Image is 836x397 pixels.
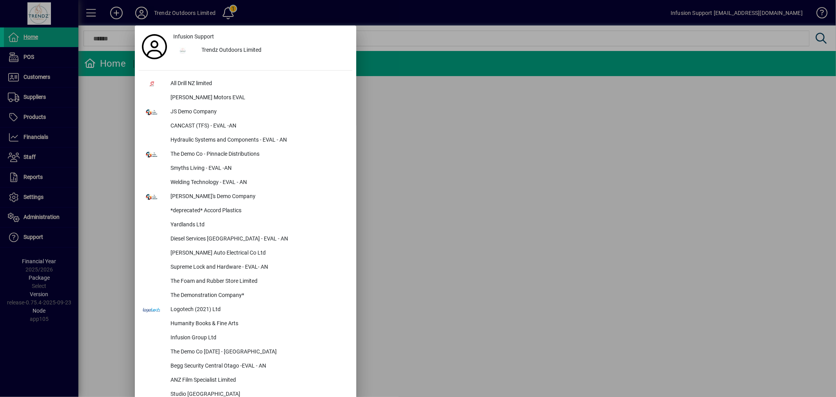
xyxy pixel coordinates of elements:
[139,260,352,275] button: Supreme Lock and Hardware - EVAL- AN
[164,119,352,133] div: CANCAST (TFS) - EVAL -AN
[139,373,352,388] button: ANZ Film Specialist Limited
[164,218,352,232] div: Yardlands Ltd
[139,91,352,105] button: [PERSON_NAME] Motors EVAL
[195,44,352,58] div: Trendz Outdoors Limited
[170,29,352,44] a: Infusion Support
[164,133,352,148] div: Hydraulic Systems and Components - EVAL - AN
[164,373,352,388] div: ANZ Film Specialist Limited
[139,40,170,54] a: Profile
[139,148,352,162] button: The Demo Co - Pinnacle Distributions
[139,133,352,148] button: Hydraulic Systems and Components - EVAL - AN
[164,162,352,176] div: Smyths Living - EVAL -AN
[164,289,352,303] div: The Demonstration Company*
[164,246,352,260] div: [PERSON_NAME] Auto Electrical Co Ltd
[139,303,352,317] button: Logotech (2021) Ltd
[164,176,352,190] div: Welding Technology - EVAL - AN
[139,190,352,204] button: [PERSON_NAME]'s Demo Company
[139,275,352,289] button: The Foam and Rubber Store Limited
[164,77,352,91] div: All Drill NZ limited
[139,218,352,232] button: Yardlands Ltd
[164,303,352,317] div: Logotech (2021) Ltd
[173,33,214,41] span: Infusion Support
[164,260,352,275] div: Supreme Lock and Hardware - EVAL- AN
[164,317,352,331] div: Humanity Books & Fine Arts
[139,317,352,331] button: Humanity Books & Fine Arts
[139,119,352,133] button: CANCAST (TFS) - EVAL -AN
[139,246,352,260] button: [PERSON_NAME] Auto Electrical Co Ltd
[139,77,352,91] button: All Drill NZ limited
[170,44,352,58] button: Trendz Outdoors Limited
[164,190,352,204] div: [PERSON_NAME]'s Demo Company
[164,204,352,218] div: *deprecated* Accord Plastics
[139,162,352,176] button: Smyths Living - EVAL -AN
[139,289,352,303] button: The Demonstration Company*
[164,91,352,105] div: [PERSON_NAME] Motors EVAL
[164,331,352,345] div: Infusion Group Ltd
[164,148,352,162] div: The Demo Co - Pinnacle Distributions
[164,105,352,119] div: JS Demo Company
[139,331,352,345] button: Infusion Group Ltd
[139,105,352,119] button: JS Demo Company
[164,345,352,359] div: The Demo Co [DATE] - [GEOGRAPHIC_DATA]
[164,359,352,373] div: Begg Security Central Otago -EVAL - AN
[139,204,352,218] button: *deprecated* Accord Plastics
[139,345,352,359] button: The Demo Co [DATE] - [GEOGRAPHIC_DATA]
[164,232,352,246] div: Diesel Services [GEOGRAPHIC_DATA] - EVAL - AN
[139,359,352,373] button: Begg Security Central Otago -EVAL - AN
[139,232,352,246] button: Diesel Services [GEOGRAPHIC_DATA] - EVAL - AN
[139,176,352,190] button: Welding Technology - EVAL - AN
[164,275,352,289] div: The Foam and Rubber Store Limited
